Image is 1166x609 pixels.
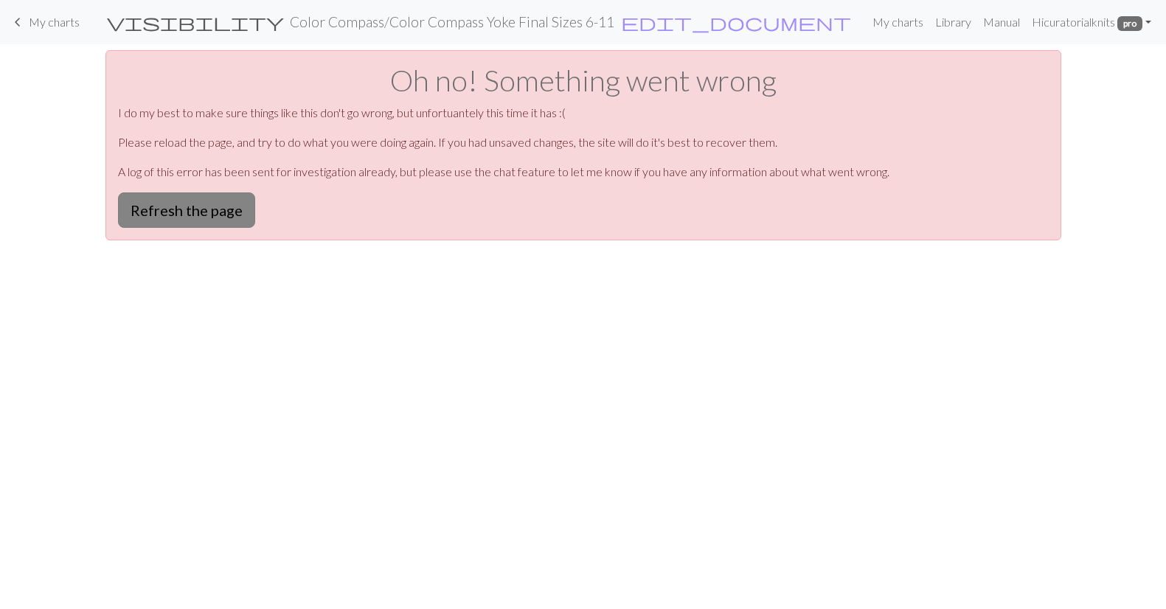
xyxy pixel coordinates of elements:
h1: Oh no! Something went wrong [118,63,1049,98]
span: My charts [29,15,80,29]
p: I do my best to make sure things like this don't go wrong, but unfortuantely this time it has :( [118,104,1049,122]
a: Hicuratorialknits pro [1026,7,1157,37]
span: pro [1117,16,1142,31]
p: Please reload the page, and try to do what you were doing again. If you had unsaved changes, the ... [118,133,1049,151]
a: My charts [867,7,929,37]
h2: Color Compass / Color Compass Yoke Final Sizes 6-11 [290,13,614,30]
a: Manual [977,7,1026,37]
a: My charts [9,10,80,35]
span: keyboard_arrow_left [9,12,27,32]
button: Refresh the page [118,192,255,228]
span: visibility [107,12,284,32]
p: A log of this error has been sent for investigation already, but please use the chat feature to l... [118,163,1049,181]
a: Library [929,7,977,37]
span: edit_document [621,12,851,32]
